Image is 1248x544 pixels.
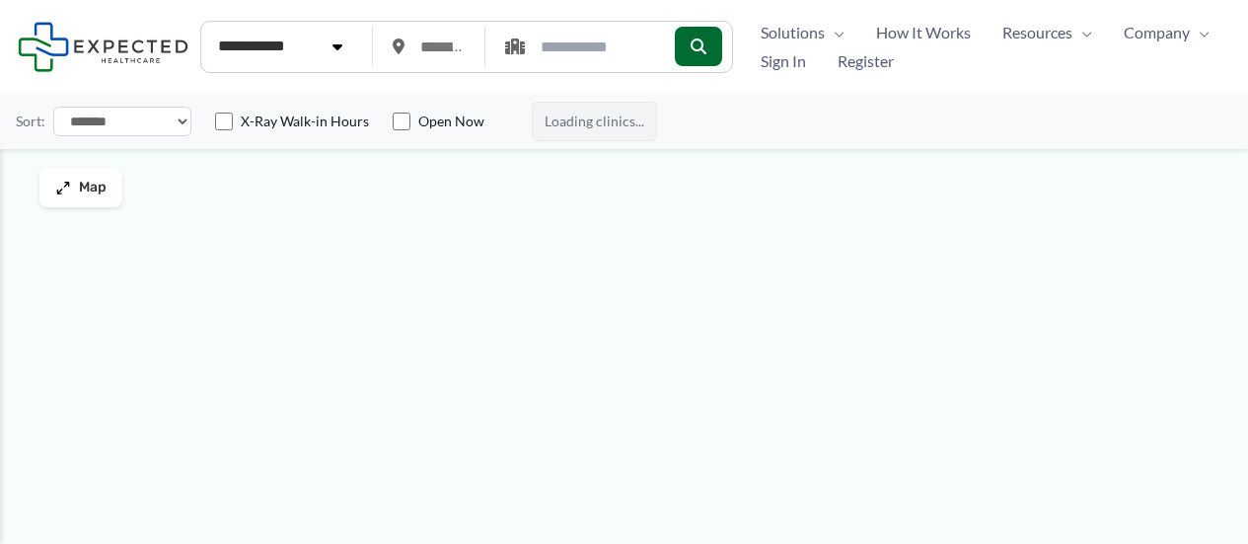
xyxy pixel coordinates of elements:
span: Menu Toggle [825,18,844,47]
label: Sort: [16,109,45,134]
span: Menu Toggle [1190,18,1210,47]
span: Map [79,180,107,196]
span: Sign In [761,46,806,76]
span: Solutions [761,18,825,47]
img: Maximize [55,180,71,195]
a: Register [822,46,910,76]
span: Register [838,46,894,76]
a: CompanyMenu Toggle [1108,18,1225,47]
a: SolutionsMenu Toggle [745,18,860,47]
span: Resources [1002,18,1072,47]
img: Expected Healthcare Logo - side, dark font, small [18,22,188,72]
a: How It Works [860,18,987,47]
span: Loading clinics... [532,102,657,141]
span: How It Works [876,18,971,47]
span: Company [1124,18,1190,47]
button: Map [39,168,122,207]
span: Menu Toggle [1072,18,1092,47]
label: X-Ray Walk-in Hours [241,112,369,131]
label: Open Now [418,112,484,131]
a: Sign In [745,46,822,76]
a: ResourcesMenu Toggle [987,18,1108,47]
